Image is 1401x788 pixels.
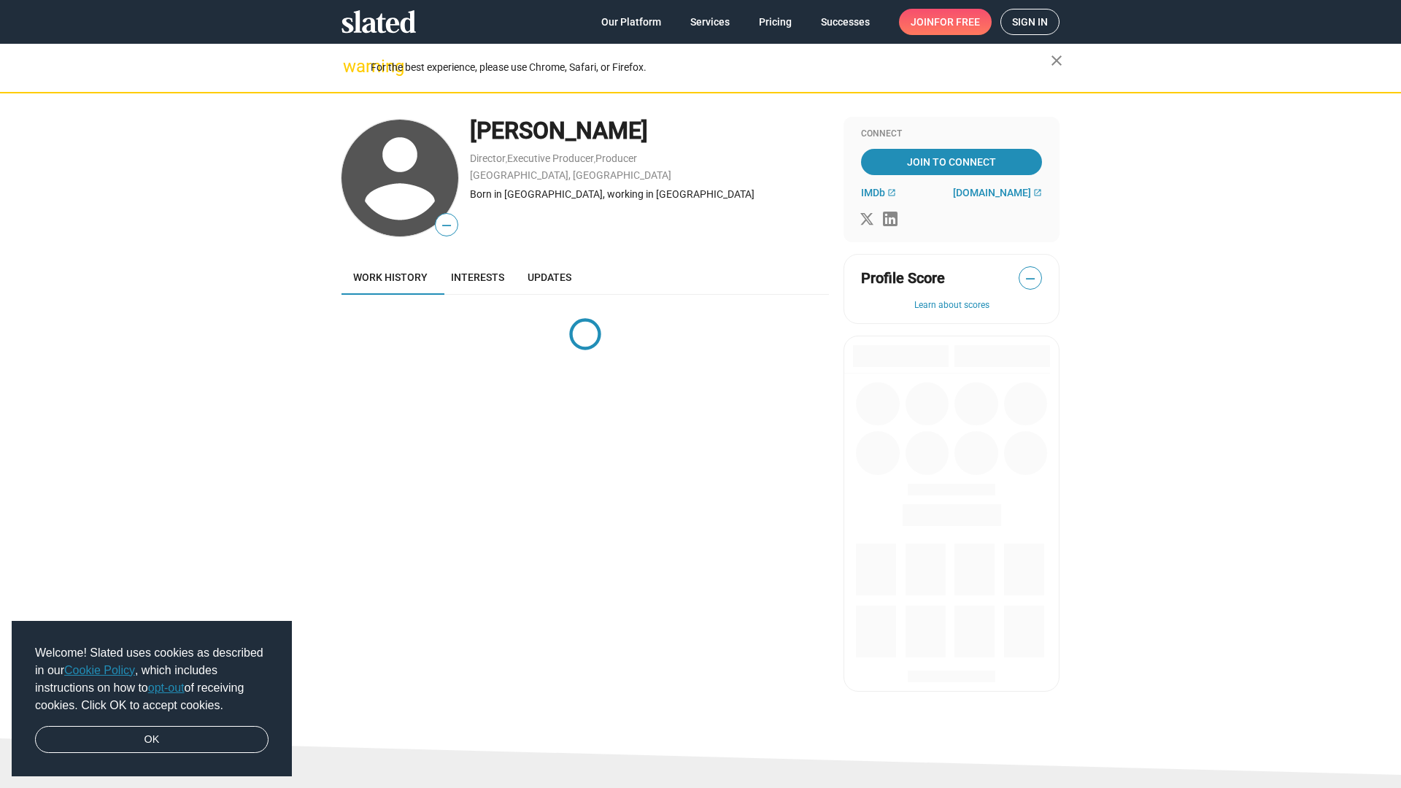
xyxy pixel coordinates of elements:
a: Successes [809,9,881,35]
mat-icon: open_in_new [887,188,896,197]
span: Our Platform [601,9,661,35]
span: , [594,155,595,163]
a: opt-out [148,681,185,694]
span: , [506,155,507,163]
a: Join To Connect [861,149,1042,175]
a: Joinfor free [899,9,992,35]
mat-icon: open_in_new [1033,188,1042,197]
span: Services [690,9,730,35]
a: IMDb [861,187,896,198]
div: Connect [861,128,1042,140]
span: — [1019,269,1041,288]
div: For the best experience, please use Chrome, Safari, or Firefox. [371,58,1051,77]
a: Executive Producer [507,152,594,164]
a: Pricing [747,9,803,35]
a: Interests [439,260,516,295]
span: Pricing [759,9,792,35]
span: Join To Connect [864,149,1039,175]
a: [GEOGRAPHIC_DATA], [GEOGRAPHIC_DATA] [470,169,671,181]
a: Work history [341,260,439,295]
span: Welcome! Slated uses cookies as described in our , which includes instructions on how to of recei... [35,644,269,714]
span: Join [911,9,980,35]
span: [DOMAIN_NAME] [953,187,1031,198]
a: [DOMAIN_NAME] [953,187,1042,198]
span: IMDb [861,187,885,198]
mat-icon: warning [343,58,360,75]
a: Our Platform [590,9,673,35]
div: [PERSON_NAME] [470,115,829,147]
a: dismiss cookie message [35,726,269,754]
span: Updates [528,271,571,283]
span: Successes [821,9,870,35]
mat-icon: close [1048,52,1065,69]
a: Producer [595,152,637,164]
a: Updates [516,260,583,295]
span: — [436,216,458,235]
span: Interests [451,271,504,283]
span: Work history [353,271,428,283]
span: Profile Score [861,269,945,288]
span: for free [934,9,980,35]
a: Director [470,152,506,164]
span: Sign in [1012,9,1048,34]
a: Sign in [1000,9,1060,35]
a: Cookie Policy [64,664,135,676]
a: Services [679,9,741,35]
div: cookieconsent [12,621,292,777]
button: Learn about scores [861,300,1042,312]
div: Born in [GEOGRAPHIC_DATA], working in [GEOGRAPHIC_DATA] [470,188,829,201]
